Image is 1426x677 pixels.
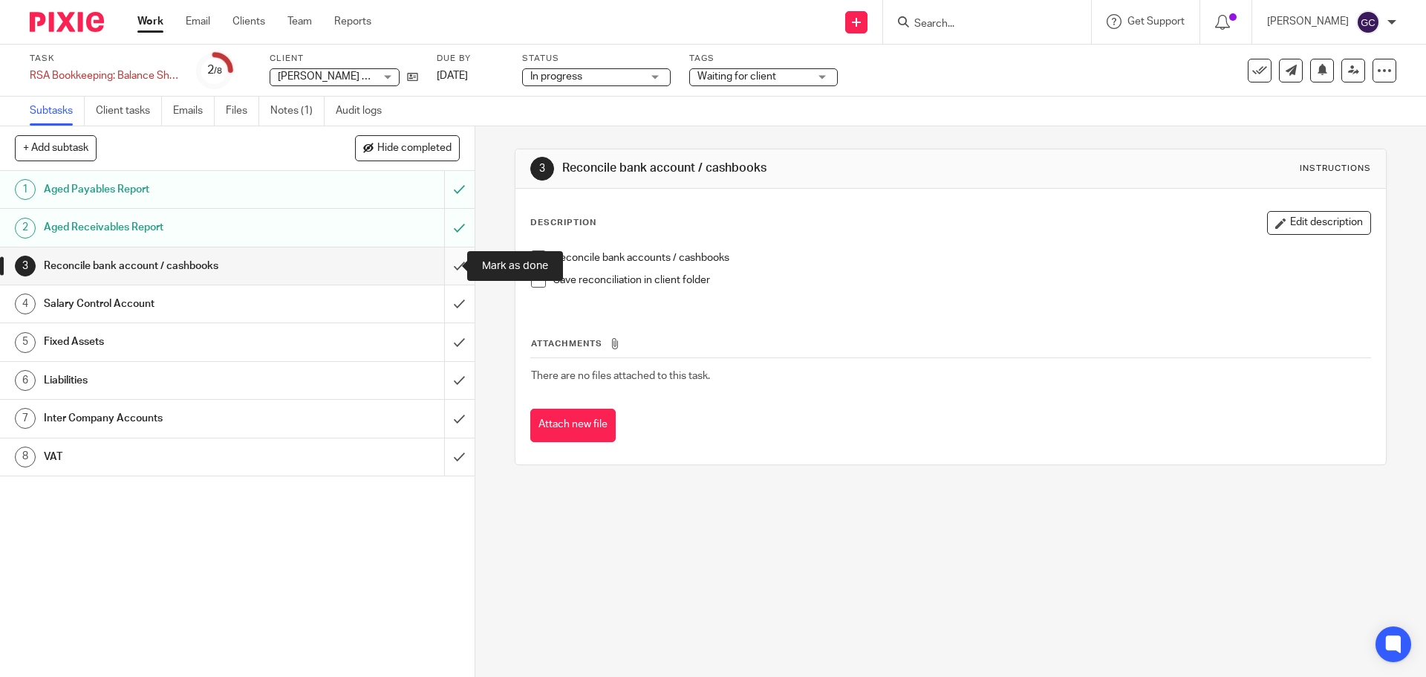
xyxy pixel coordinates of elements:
[530,217,596,229] p: Description
[1300,163,1371,175] div: Instructions
[913,18,1046,31] input: Search
[15,218,36,239] div: 2
[186,14,210,29] a: Email
[437,71,468,81] span: [DATE]
[15,294,36,314] div: 4
[15,447,36,467] div: 8
[531,340,602,348] span: Attachments
[287,14,312,29] a: Team
[44,407,301,430] h1: Inter Company Accounts
[44,178,301,201] h1: Aged Payables Report
[1356,10,1380,34] img: svg%3E
[44,331,301,353] h1: Fixed Assets
[30,97,85,126] a: Subtasks
[44,446,301,468] h1: VAT
[214,67,222,75] small: /8
[30,12,104,32] img: Pixie
[697,71,776,82] span: Waiting for client
[689,53,838,65] label: Tags
[1267,14,1349,29] p: [PERSON_NAME]
[278,71,446,82] span: [PERSON_NAME] Actuaries - G2385
[15,408,36,429] div: 7
[562,161,983,176] h1: Reconcile bank account / cashbooks
[530,71,582,82] span: In progress
[437,53,504,65] label: Due by
[1267,211,1371,235] button: Edit description
[137,14,163,29] a: Work
[44,255,301,277] h1: Reconcile bank account / cashbooks
[44,293,301,315] h1: Salary Control Account
[531,371,710,381] span: There are no files attached to this task.
[553,273,1370,288] p: Save reconciliation in client folder
[530,157,554,181] div: 3
[15,256,36,276] div: 3
[15,370,36,391] div: 6
[232,14,265,29] a: Clients
[334,14,371,29] a: Reports
[522,53,671,65] label: Status
[270,53,418,65] label: Client
[355,135,460,161] button: Hide completed
[1127,16,1185,27] span: Get Support
[336,97,393,126] a: Audit logs
[553,250,1370,265] p: Reconcile bank accounts / cashbooks
[15,135,97,161] button: + Add subtask
[30,53,178,65] label: Task
[270,97,325,126] a: Notes (1)
[530,409,616,442] button: Attach new file
[44,369,301,392] h1: Liabilities
[207,62,222,79] div: 2
[44,216,301,239] h1: Aged Receivables Report
[173,97,215,126] a: Emails
[15,332,36,353] div: 5
[377,143,452,155] span: Hide completed
[226,97,259,126] a: Files
[15,179,36,200] div: 1
[30,68,178,83] div: RSA Bookkeeping: Balance Sheet Recon
[96,97,162,126] a: Client tasks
